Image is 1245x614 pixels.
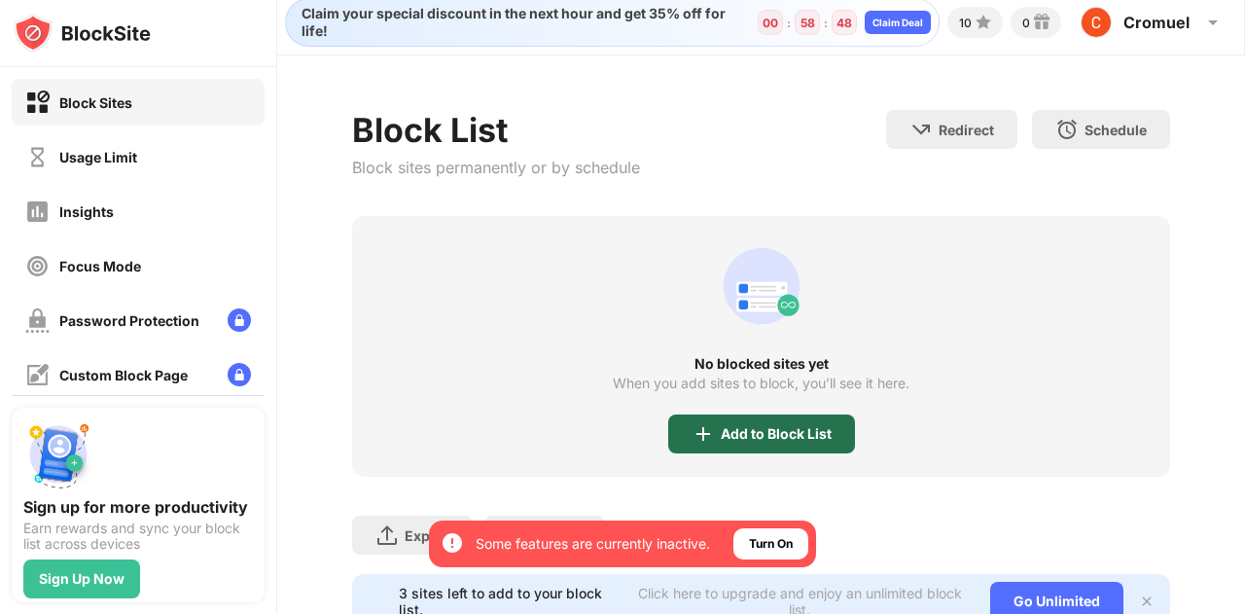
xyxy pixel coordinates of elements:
div: Schedule [1085,122,1147,138]
div: : [820,12,832,34]
img: block-on.svg [25,90,50,115]
div: Block sites permanently or by schedule [352,158,640,177]
div: Cromuel [1123,13,1190,32]
div: Block Sites [59,94,132,111]
div: Add to Block List [721,426,832,442]
img: reward-small.svg [1030,11,1053,34]
div: No blocked sites yet [352,356,1170,372]
div: Redirect [939,122,994,138]
div: 48 [836,16,852,30]
img: lock-menu.svg [228,363,251,386]
div: Custom Block Page [59,367,188,383]
div: Sign Up Now [39,571,124,587]
div: Export [405,527,449,544]
div: Claim your special discount in the next hour and get 35% off for life! [290,5,746,40]
div: 00 [763,16,778,30]
img: password-protection-off.svg [25,308,50,333]
div: 58 [800,16,815,30]
div: Sign up for more productivity [23,497,253,517]
img: x-button.svg [1139,594,1155,609]
img: ACg8ocLtOMEFvPAAmbFvzoMIKHtSDNLCReApm-rwhANB2nBbo7pdzuc=s96-c [1081,7,1112,38]
div: Focus Mode [59,258,141,274]
div: 10 [959,16,972,30]
div: Password Protection [59,312,199,329]
div: : [783,12,795,34]
img: push-signup.svg [23,419,93,489]
img: time-usage-off.svg [25,145,50,169]
div: Block List [352,110,640,150]
img: focus-off.svg [25,254,50,278]
div: Claim Deal [872,17,923,28]
img: error-circle-white.svg [441,531,464,555]
div: When you add sites to block, you’ll see it here. [613,376,909,391]
div: Usage Limit [59,149,137,165]
div: Insights [59,203,114,220]
div: animation [715,239,808,333]
img: customize-block-page-off.svg [25,363,50,387]
div: Earn rewards and sync your block list across devices [23,521,253,552]
img: lock-menu.svg [228,308,251,332]
div: Some features are currently inactive. [476,534,710,554]
div: Turn On [749,534,793,554]
div: 0 [1022,16,1030,30]
img: points-small.svg [972,11,995,34]
img: logo-blocksite.svg [14,14,151,53]
img: insights-off.svg [25,199,50,224]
